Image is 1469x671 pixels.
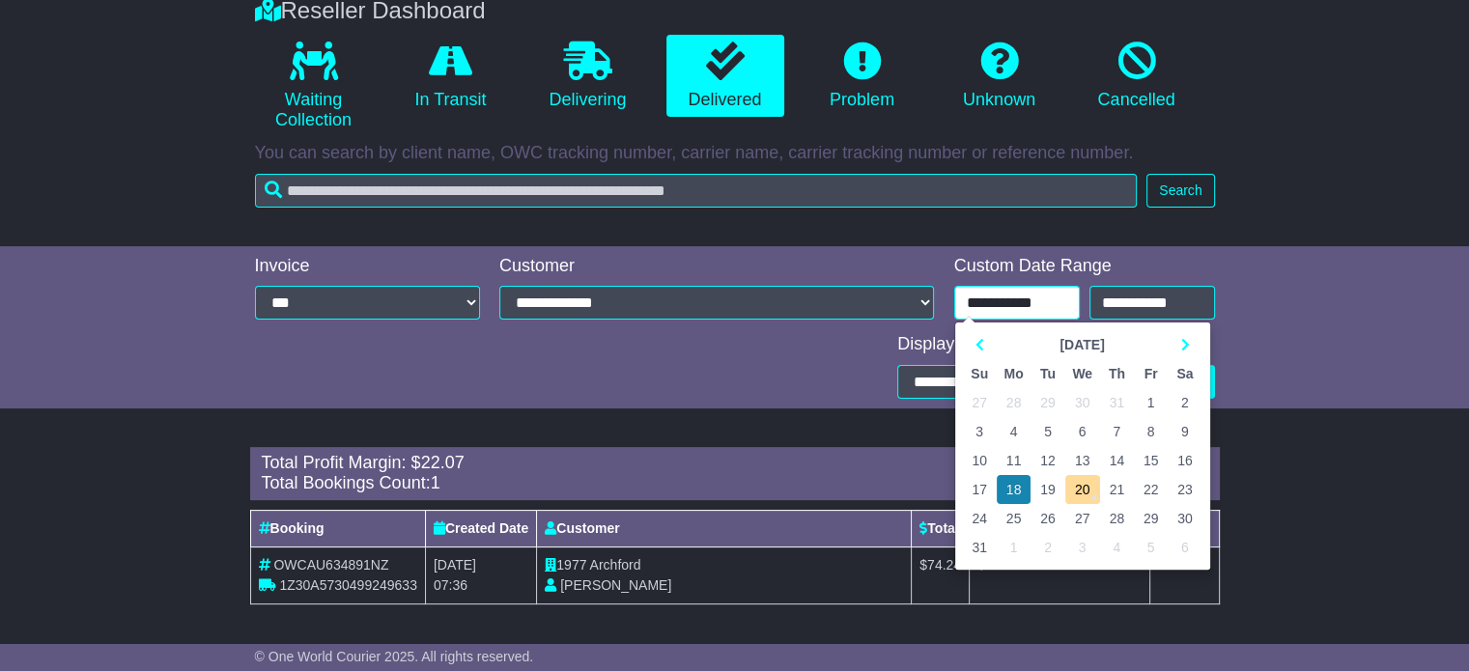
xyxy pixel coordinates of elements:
a: Delivering [529,35,647,118]
span: OWCAU634891NZ [273,557,388,573]
th: Th [1100,359,1134,388]
td: 5 [1031,417,1064,446]
td: 10 [963,446,997,475]
td: 17 [963,475,997,504]
td: 9 [1168,417,1201,446]
td: 30 [1065,388,1100,417]
td: 29 [1031,388,1064,417]
div: Custom Date Range [954,256,1215,277]
a: Problem [804,35,921,118]
span: 1977 [556,557,586,573]
td: 15 [1134,446,1168,475]
td: 31 [963,533,997,562]
span: 1 [431,473,440,492]
th: Total [912,510,970,546]
td: 13 [1065,446,1100,475]
th: Booking [250,510,425,546]
td: 2 [1031,533,1064,562]
td: 31 [1100,388,1134,417]
a: Cancelled [1078,35,1196,118]
td: 11 [997,446,1031,475]
a: Details [1158,557,1200,573]
td: 28 [1100,504,1134,533]
td: 3 [1065,533,1100,562]
td: 14 [1100,446,1134,475]
span: [PERSON_NAME] [560,577,671,593]
th: We [1065,359,1100,388]
td: 28 [997,388,1031,417]
td: 2 [1168,388,1201,417]
th: Mo [997,359,1031,388]
span: © One World Courier 2025. All rights reserved. [255,649,534,664]
th: Sa [1168,359,1201,388]
td: 6 [1065,417,1100,446]
span: 1Z30A5730499249633 [279,577,416,593]
td: 4 [1100,533,1134,562]
td: 4 [997,417,1031,446]
span: 22.07 [985,557,1019,573]
td: 27 [1065,504,1100,533]
td: 21 [1100,475,1134,504]
td: 24 [963,504,997,533]
span: [DATE] [434,557,476,573]
th: Fr [1134,359,1168,388]
th: Select Month [997,330,1168,359]
th: Created Date [425,510,536,546]
th: Su [963,359,997,388]
td: 26 [1031,504,1064,533]
td: 5 [1134,533,1168,562]
a: In Transit [392,35,510,118]
td: 22 [1134,475,1168,504]
td: 29 [1134,504,1168,533]
td: $ [970,546,1150,603]
div: Customer [499,256,935,277]
div: Invoice [255,256,481,277]
td: 19 [1031,475,1064,504]
th: Tu [1031,359,1064,388]
a: Delivered [666,35,784,118]
td: 18 [997,475,1031,504]
td: $ [912,546,970,603]
td: 23 [1168,475,1201,504]
a: Unknown [941,35,1059,118]
td: 12 [1031,446,1064,475]
td: 6 [1168,533,1201,562]
td: 16 [1168,446,1201,475]
div: Display [897,334,1214,355]
a: Waiting Collection [255,35,373,138]
td: 25 [997,504,1031,533]
td: 27 [963,388,997,417]
td: 20 [1065,475,1100,504]
td: 1 [1134,388,1168,417]
td: 3 [963,417,997,446]
span: Archford [590,557,641,573]
p: You can search by client name, OWC tracking number, carrier name, carrier tracking number or refe... [255,143,1215,164]
span: 07:36 [434,577,467,593]
button: Search [1146,174,1214,208]
span: 22.07 [421,453,465,472]
div: Total Profit Margin: $ [262,453,1208,474]
div: Total Bookings Count: [262,473,1208,494]
td: 30 [1168,504,1201,533]
td: 7 [1100,417,1134,446]
span: 74.24 [927,557,961,573]
td: 8 [1134,417,1168,446]
th: Customer [537,510,912,546]
td: 1 [997,533,1031,562]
